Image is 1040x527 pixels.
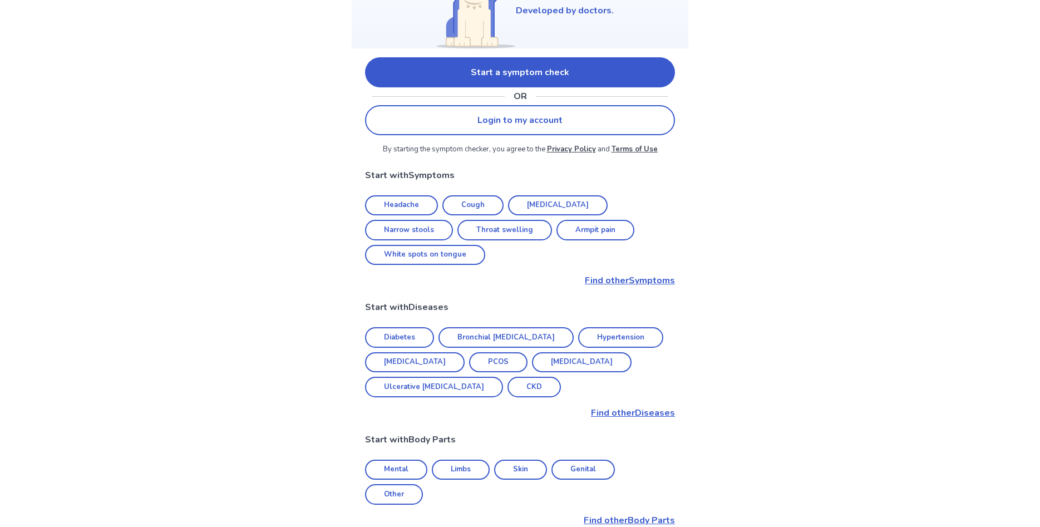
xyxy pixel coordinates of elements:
a: Start a symptom check [365,57,675,87]
p: By starting the symptom checker, you agree to the and [365,144,675,155]
a: CKD [507,377,561,397]
a: Ulcerative [MEDICAL_DATA] [365,377,503,397]
p: Developed by doctors. [516,4,614,17]
p: Find other Diseases [365,406,675,420]
a: PCOS [469,352,528,373]
a: [MEDICAL_DATA] [532,352,632,373]
a: Hypertension [578,327,663,348]
a: Headache [365,195,438,216]
p: Start with Symptoms [365,169,675,182]
a: White spots on tongue [365,245,485,265]
a: Other [365,484,423,505]
a: Privacy Policy [547,144,596,154]
a: Find otherSymptoms [365,274,675,287]
p: Start with Body Parts [365,433,675,446]
a: Throat swelling [457,220,552,240]
a: Find otherDiseases [365,406,675,420]
a: Armpit pain [556,220,634,240]
a: Narrow stools [365,220,453,240]
a: Login to my account [365,105,675,135]
a: Skin [494,460,547,480]
a: Bronchial [MEDICAL_DATA] [438,327,574,348]
a: [MEDICAL_DATA] [508,195,608,216]
a: Mental [365,460,427,480]
a: Find otherBody Parts [365,514,675,527]
p: Start with Diseases [365,301,675,314]
a: Diabetes [365,327,434,348]
a: Cough [442,195,504,216]
p: Find other Body Parts [365,514,675,527]
a: [MEDICAL_DATA] [365,352,465,373]
a: Limbs [432,460,490,480]
p: Find other Symptoms [365,274,675,287]
p: OR [514,90,527,103]
a: Genital [551,460,615,480]
a: Terms of Use [612,144,658,154]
